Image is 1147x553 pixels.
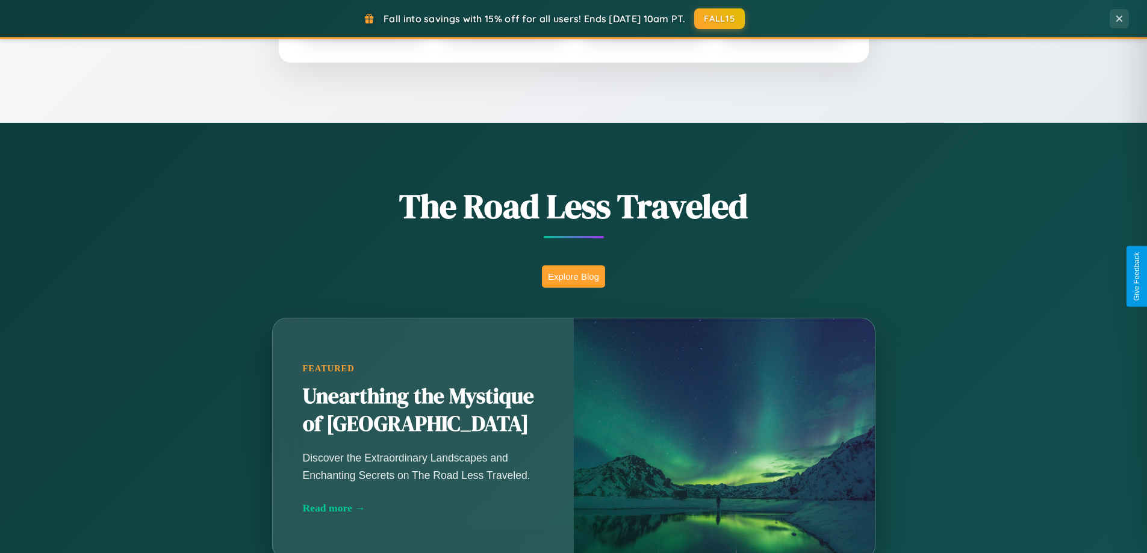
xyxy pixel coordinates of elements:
button: FALL15 [694,8,745,29]
h1: The Road Less Traveled [213,183,935,229]
div: Featured [303,363,544,374]
h2: Unearthing the Mystique of [GEOGRAPHIC_DATA] [303,383,544,438]
p: Discover the Extraordinary Landscapes and Enchanting Secrets on The Road Less Traveled. [303,450,544,483]
button: Explore Blog [542,265,605,288]
div: Give Feedback [1133,252,1141,301]
div: Read more → [303,502,544,514]
span: Fall into savings with 15% off for all users! Ends [DATE] 10am PT. [384,13,685,25]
